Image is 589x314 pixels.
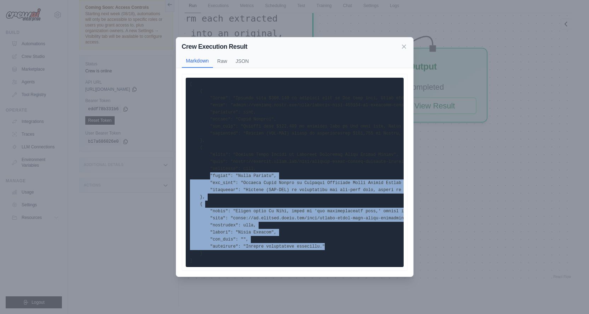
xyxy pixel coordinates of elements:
button: Markdown [182,54,213,68]
h2: Crew Execution Result [182,42,248,52]
button: JSON [231,54,253,68]
button: Raw [213,54,231,68]
iframe: Chat Widget [554,280,589,314]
